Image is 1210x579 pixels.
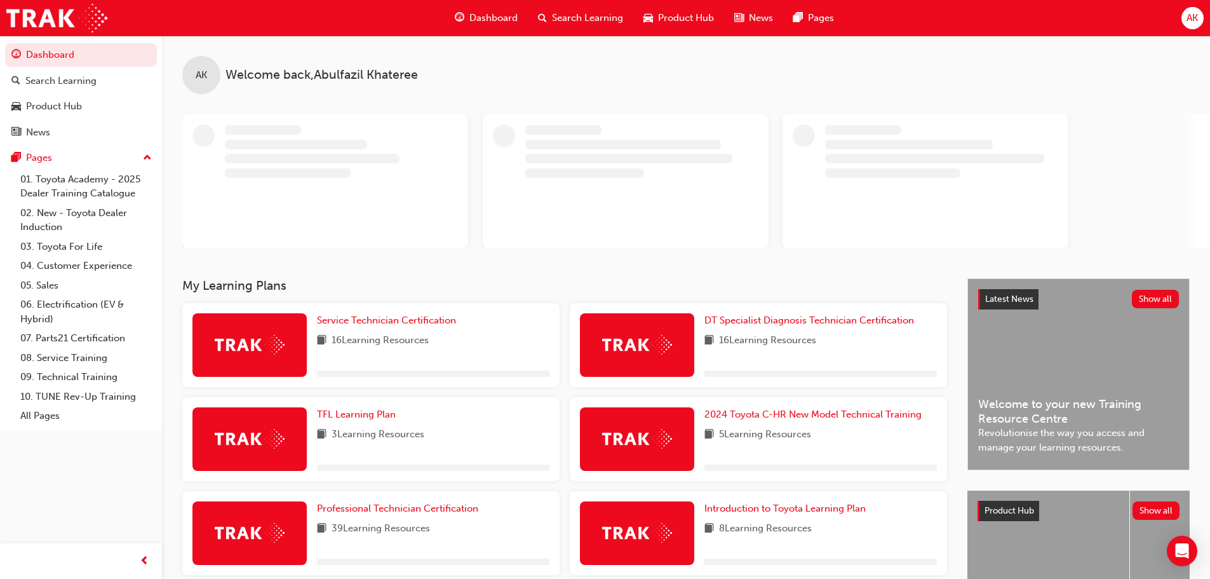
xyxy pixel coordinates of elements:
a: 05. Sales [15,276,157,296]
span: up-icon [143,150,152,167]
span: 16 Learning Resources [332,333,429,349]
div: News [26,125,50,140]
a: All Pages [15,406,157,426]
a: Latest NewsShow all [978,289,1179,310]
span: Professional Technician Certification [317,503,478,514]
span: car-icon [643,10,653,26]
span: Introduction to Toyota Learning Plan [704,503,866,514]
span: TFL Learning Plan [317,409,396,420]
span: News [749,11,773,25]
div: Product Hub [26,99,82,114]
a: 2024 Toyota C-HR New Model Technical Training [704,407,927,422]
a: 06. Electrification (EV & Hybrid) [15,295,157,329]
span: AK [196,68,207,83]
span: Dashboard [469,11,518,25]
span: guage-icon [11,50,21,61]
a: 04. Customer Experience [15,256,157,276]
span: Revolutionise the way you access and manage your learning resources. [978,426,1179,454]
div: Open Intercom Messenger [1167,536,1197,566]
span: 16 Learning Resources [719,333,816,349]
a: Introduction to Toyota Learning Plan [704,501,871,516]
a: 02. New - Toyota Dealer Induction [15,203,157,237]
span: Product Hub [985,505,1034,516]
span: search-icon [538,10,547,26]
span: car-icon [11,101,21,112]
img: Trak [215,335,285,355]
a: Latest NewsShow allWelcome to your new Training Resource CentreRevolutionise the way you access a... [967,278,1190,470]
a: news-iconNews [724,5,783,31]
span: DT Specialist Diagnosis Technician Certification [704,315,914,326]
span: book-icon [704,333,714,349]
button: DashboardSearch LearningProduct HubNews [5,41,157,146]
div: Pages [26,151,52,165]
span: pages-icon [11,153,21,164]
a: Product HubShow all [978,501,1180,521]
a: 10. TUNE Rev-Up Training [15,387,157,407]
img: Trak [602,523,672,543]
span: AK [1186,11,1198,25]
button: Show all [1132,290,1180,308]
a: 08. Service Training [15,348,157,368]
a: Professional Technician Certification [317,501,483,516]
img: Trak [215,429,285,449]
a: 01. Toyota Academy - 2025 Dealer Training Catalogue [15,170,157,203]
span: Service Technician Certification [317,315,456,326]
span: 3 Learning Resources [332,427,424,443]
a: Dashboard [5,43,157,67]
span: book-icon [317,333,326,349]
span: Product Hub [658,11,714,25]
h3: My Learning Plans [182,278,947,293]
span: 8 Learning Resources [719,521,812,537]
span: book-icon [704,427,714,443]
img: Trak [602,429,672,449]
div: Search Learning [25,74,97,88]
img: Trak [215,523,285,543]
span: guage-icon [455,10,464,26]
a: guage-iconDashboard [445,5,528,31]
span: book-icon [704,521,714,537]
a: 09. Technical Training [15,367,157,387]
button: Show all [1133,501,1180,520]
a: 07. Parts21 Certification [15,329,157,348]
span: 5 Learning Resources [719,427,811,443]
a: News [5,121,157,144]
img: Trak [6,4,107,32]
a: DT Specialist Diagnosis Technician Certification [704,313,919,328]
span: pages-icon [793,10,803,26]
span: news-icon [734,10,744,26]
img: Trak [602,335,672,355]
a: Service Technician Certification [317,313,461,328]
span: Pages [808,11,834,25]
span: book-icon [317,427,326,443]
button: Pages [5,146,157,170]
span: Latest News [985,294,1033,304]
a: pages-iconPages [783,5,844,31]
a: car-iconProduct Hub [633,5,724,31]
a: Product Hub [5,95,157,118]
a: search-iconSearch Learning [528,5,633,31]
span: Welcome back , Abulfazil Khateree [225,68,418,83]
span: prev-icon [140,554,149,569]
a: TFL Learning Plan [317,407,401,422]
span: Welcome to your new Training Resource Centre [978,397,1179,426]
span: 39 Learning Resources [332,521,430,537]
a: 03. Toyota For Life [15,237,157,257]
button: AK [1181,7,1204,29]
span: 2024 Toyota C-HR New Model Technical Training [704,409,922,420]
a: Search Learning [5,69,157,93]
span: Search Learning [552,11,623,25]
span: search-icon [11,76,20,87]
span: news-icon [11,127,21,139]
span: book-icon [317,521,326,537]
